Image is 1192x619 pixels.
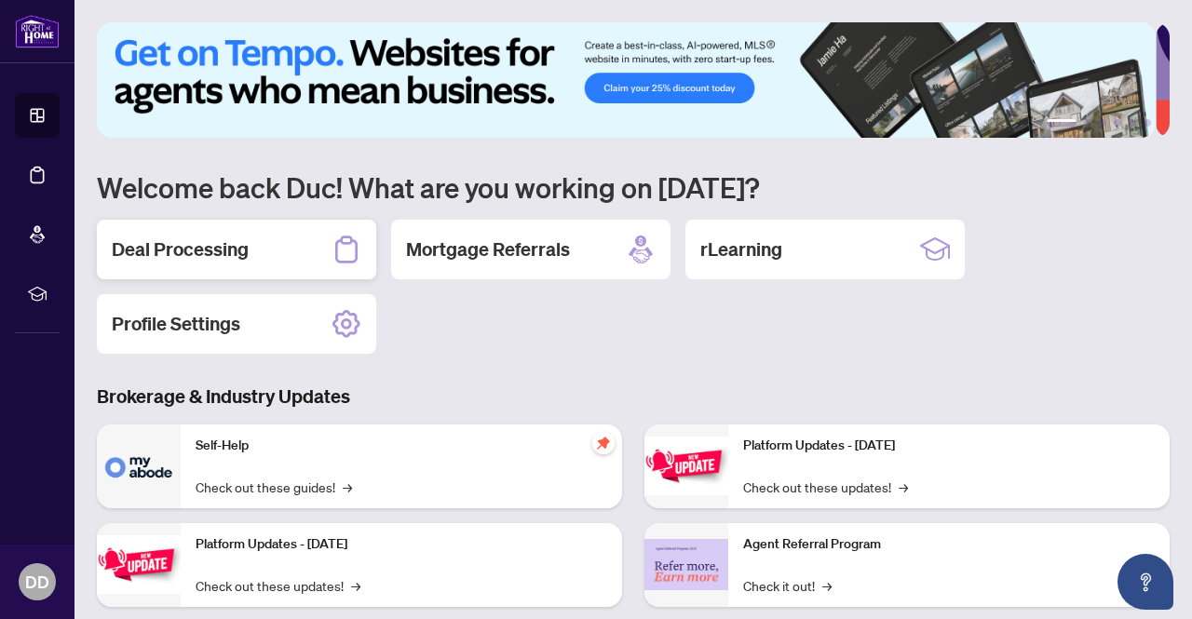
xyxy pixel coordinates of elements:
p: Platform Updates - [DATE] [743,436,1155,456]
a: Check out these updates!→ [743,477,908,497]
span: → [351,575,360,596]
h2: Profile Settings [112,311,240,337]
a: Check out these updates!→ [196,575,360,596]
h2: Deal Processing [112,236,249,262]
button: Open asap [1117,554,1173,610]
h1: Welcome back Duc! What are you working on [DATE]? [97,169,1170,205]
button: 5 [1129,119,1136,127]
img: logo [15,14,60,48]
img: Platform Updates - June 23, 2025 [644,437,728,495]
img: Platform Updates - September 16, 2025 [97,535,181,594]
button: 3 [1099,119,1106,127]
span: → [343,477,352,497]
span: DD [25,569,49,595]
button: 1 [1047,119,1077,127]
span: → [822,575,832,596]
button: 2 [1084,119,1091,127]
span: → [899,477,908,497]
p: Agent Referral Program [743,534,1155,555]
button: 4 [1114,119,1121,127]
h2: rLearning [700,236,782,262]
img: Agent Referral Program [644,539,728,590]
button: 6 [1144,119,1151,127]
p: Platform Updates - [DATE] [196,534,607,555]
span: pushpin [592,432,615,454]
a: Check it out!→ [743,575,832,596]
a: Check out these guides!→ [196,477,352,497]
h2: Mortgage Referrals [406,236,570,262]
p: Self-Help [196,436,607,456]
img: Slide 0 [97,22,1156,138]
img: Self-Help [97,424,181,508]
h3: Brokerage & Industry Updates [97,384,1170,410]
